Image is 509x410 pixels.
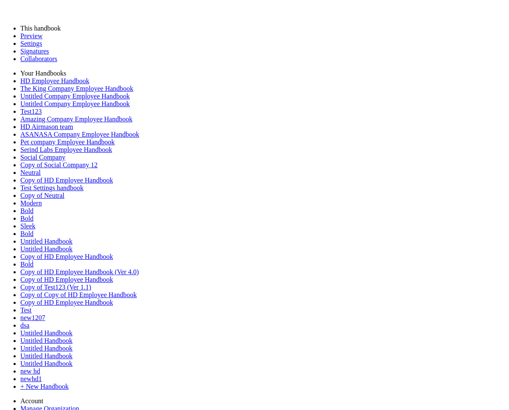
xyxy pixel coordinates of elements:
a: Copy of HD Employee Handbook [20,276,113,283]
a: Copy of Test123 (Ver 1.1) [20,284,91,291]
a: Copy of Neutral [20,192,64,199]
a: Copy of HD Employee Handbook [20,177,113,184]
a: Pet company Employee Handbook [20,138,115,146]
a: Copy of Copy of HD Employee Handbook [20,291,137,298]
a: Copy of Social Company 12 [20,161,97,168]
a: + New Handbook [20,383,69,390]
a: Untitled Handbook [20,337,72,344]
li: This handbook [20,25,506,32]
a: The King Company Employee Handbook [20,85,134,92]
a: Untitled Company Employee Handbook [20,100,130,107]
a: Signatures [20,48,49,55]
a: HD Airmason team [20,123,73,130]
a: Social Company [20,154,65,161]
a: ASANASA Company Employee Handbook [20,131,139,138]
a: Test123 [20,108,42,115]
a: Collaborators [20,55,57,62]
a: Untitled Company Employee Handbook [20,93,130,100]
a: dsa [20,322,29,329]
a: Untitled Handbook [20,345,72,352]
a: Bold [20,207,33,214]
a: Amazing Company Employee Handbook [20,115,132,123]
a: Untitled Handbook [20,360,72,367]
a: Untitled Handbook [20,238,72,245]
a: Bold [20,230,33,237]
a: newhd1 [20,375,42,382]
a: new1207 [20,314,45,321]
a: Serind Labs Employee Handbook [20,146,112,153]
a: Test Settings handbook [20,184,83,191]
a: Sleek [20,222,36,230]
a: Copy of HD Employee Handbook [20,253,113,260]
a: Copy of HD Employee Handbook (Ver 4.0) [20,268,139,275]
a: Untitled Handbook [20,329,72,337]
a: Untitled Handbook [20,245,72,253]
a: new hd [20,368,40,375]
li: Your Handbooks [20,70,506,77]
a: HD Employee Handbook [20,77,89,84]
li: Account [20,397,506,405]
a: Modern [20,199,42,207]
a: Neutral [20,169,41,176]
a: Preview [20,32,42,39]
a: Bold [20,261,33,268]
a: Test [20,306,31,314]
a: Copy of HD Employee Handbook [20,299,113,306]
a: Settings [20,40,42,47]
a: Bold [20,215,33,222]
a: Untitled Handbook [20,352,72,359]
